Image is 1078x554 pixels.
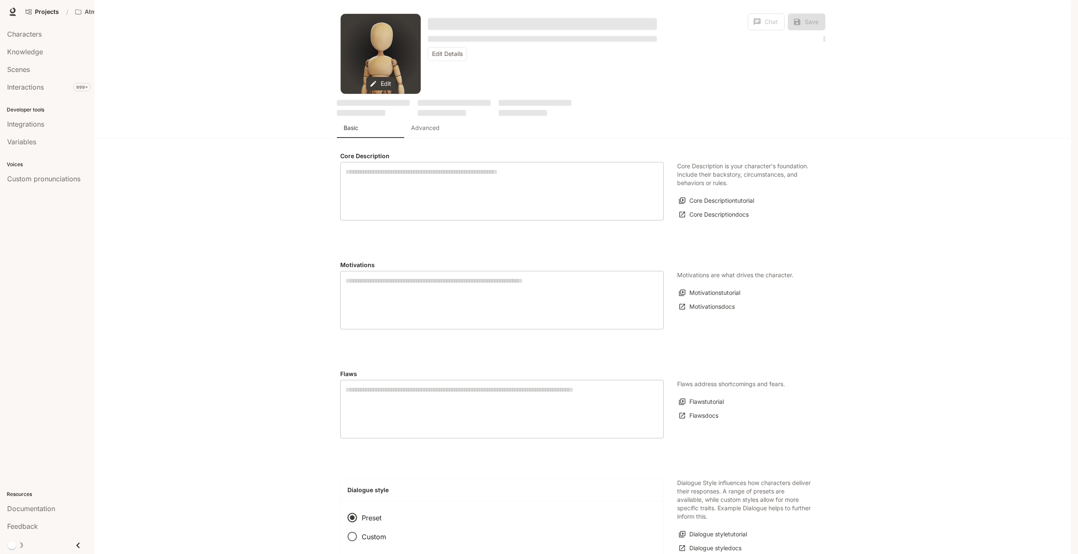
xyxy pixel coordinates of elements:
[340,152,664,160] h4: Core Description
[677,409,720,423] a: Flawsdocs
[72,3,145,20] button: All workspaces
[63,8,72,16] div: /
[677,479,812,521] p: Dialogue Style influences how characters deliver their responses. A range of presets are availabl...
[411,124,440,132] p: Advanced
[677,395,726,409] button: Flawstutorial
[428,13,657,34] button: Open character details dialog
[366,77,395,91] button: Edit
[428,34,657,44] button: Open character details dialog
[677,527,749,541] button: Dialogue styletutorial
[677,300,737,314] a: Motivationsdocs
[341,14,421,94] div: Avatar image
[347,508,393,546] div: Dialogue style type
[677,380,785,388] p: Flaws address shortcomings and fears.
[347,486,656,494] h4: Dialogue style
[22,3,63,20] a: Go to projects
[340,370,664,378] h4: Flaws
[677,162,812,187] p: Core Description is your character's foundation. Include their backstory, circumstances, and beha...
[85,8,132,16] p: Atma Core The Neural Network
[677,286,742,300] button: Motivationstutorial
[428,47,467,61] button: Edit Details
[340,261,664,269] h4: Motivations
[677,194,756,208] button: Core Descriptiontutorial
[362,513,382,523] span: Preset
[340,380,664,438] div: Flaws
[677,271,793,279] p: Motivations are what drives the character.
[362,532,386,542] span: Custom
[35,8,59,16] span: Projects
[340,162,664,220] div: label
[344,124,358,132] p: Basic
[677,208,751,222] a: Core Descriptiondocs
[341,14,421,94] button: Open character avatar dialog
